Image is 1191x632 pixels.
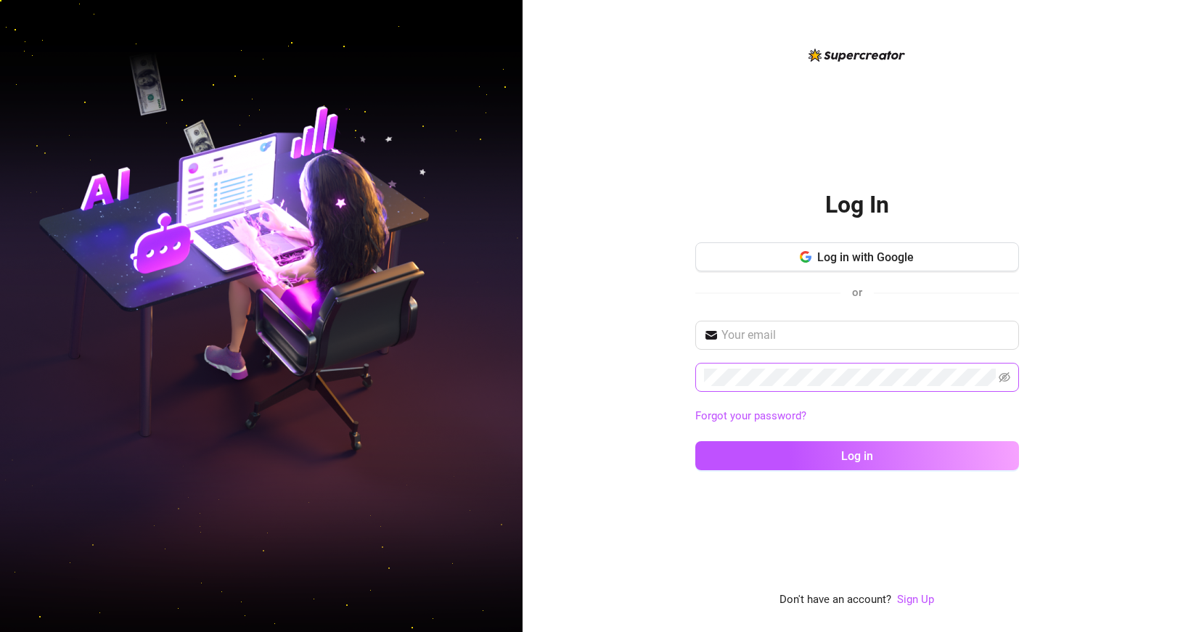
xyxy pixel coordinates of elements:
span: eye-invisible [999,372,1010,383]
a: Forgot your password? [695,408,1019,425]
span: Log in with Google [817,250,914,264]
button: Log in [695,441,1019,470]
span: or [852,286,862,299]
span: Don't have an account? [779,591,891,609]
button: Log in with Google [695,242,1019,271]
input: Your email [721,327,1010,344]
img: logo-BBDzfeDw.svg [809,49,905,62]
a: Forgot your password? [695,409,806,422]
span: Log in [841,449,873,463]
a: Sign Up [897,593,934,606]
a: Sign Up [897,591,934,609]
h2: Log In [825,190,889,220]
